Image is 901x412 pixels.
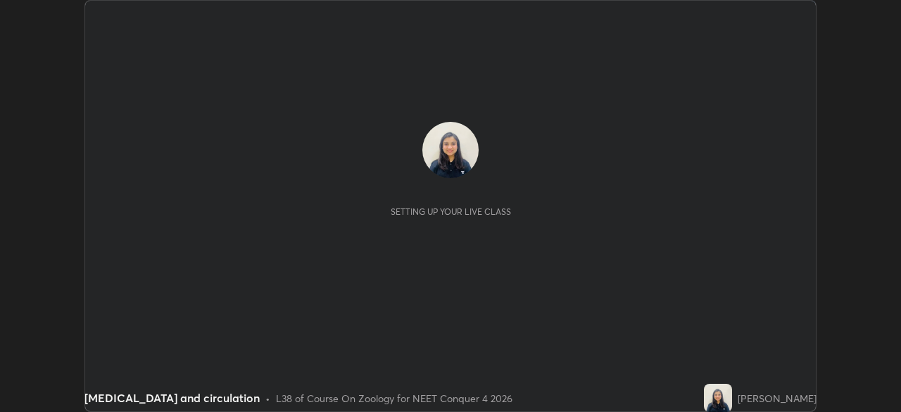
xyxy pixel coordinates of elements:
div: Setting up your live class [391,206,511,217]
div: • [265,391,270,406]
div: [PERSON_NAME] [738,391,817,406]
div: [MEDICAL_DATA] and circulation [84,389,260,406]
div: L38 of Course On Zoology for NEET Conquer 4 2026 [276,391,512,406]
img: 4d3cbe263ddf4dc9b2d989329401025d.jpg [422,122,479,178]
img: 4d3cbe263ddf4dc9b2d989329401025d.jpg [704,384,732,412]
